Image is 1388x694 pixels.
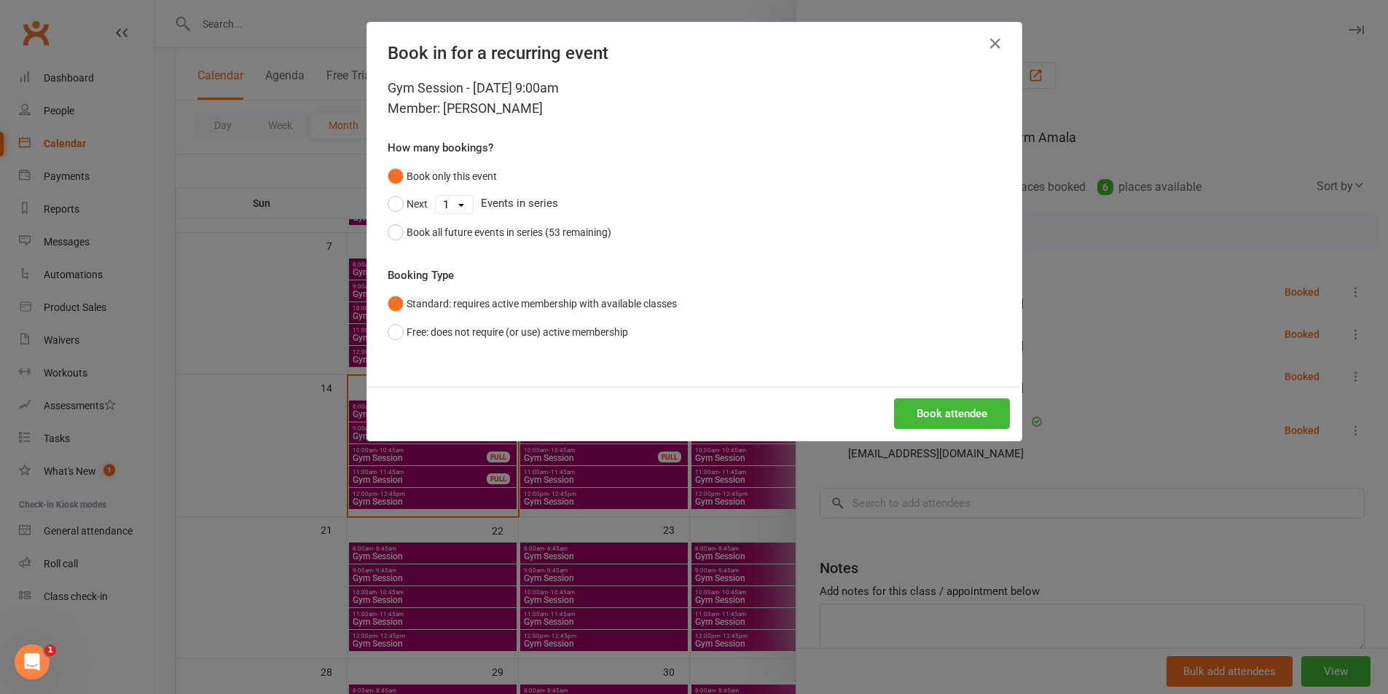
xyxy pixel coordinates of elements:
[407,224,611,240] div: Book all future events in series (53 remaining)
[388,43,1001,63] h4: Book in for a recurring event
[984,32,1007,55] button: Close
[44,644,56,656] span: 1
[388,218,611,246] button: Book all future events in series (53 remaining)
[388,318,628,346] button: Free: does not require (or use) active membership
[388,190,428,218] button: Next
[388,162,497,190] button: Book only this event
[15,644,50,679] iframe: Intercom live chat
[388,190,1001,218] div: Events in series
[388,290,677,318] button: Standard: requires active membership with available classes
[388,78,1001,119] div: Gym Session - [DATE] 9:00am Member: [PERSON_NAME]
[894,398,1010,429] button: Book attendee
[388,267,454,284] label: Booking Type
[388,139,493,157] label: How many bookings?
